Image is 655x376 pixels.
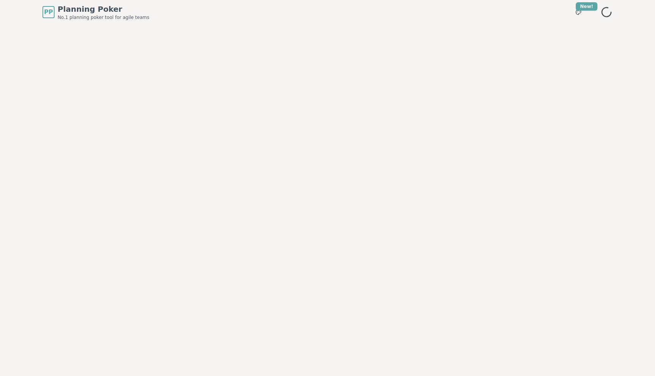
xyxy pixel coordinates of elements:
a: PPPlanning PokerNo.1 planning poker tool for agile teams [42,4,149,20]
button: New! [572,5,585,19]
span: No.1 planning poker tool for agile teams [58,14,149,20]
span: PP [44,8,53,17]
div: New! [576,2,597,11]
span: Planning Poker [58,4,149,14]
